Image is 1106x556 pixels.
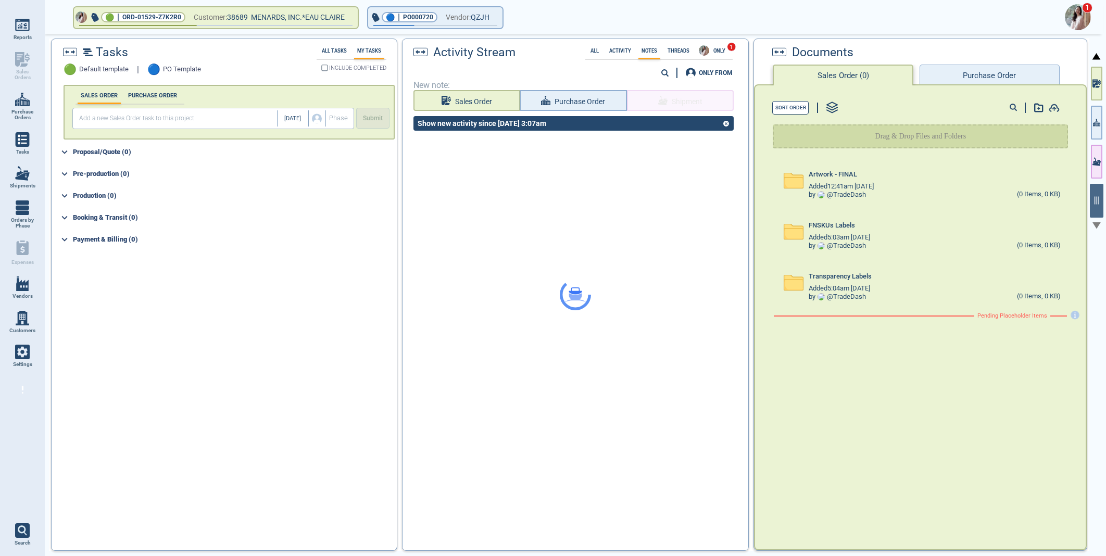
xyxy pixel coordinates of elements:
[10,183,35,189] span: Shipments
[818,191,825,198] img: Avatar
[16,149,29,155] span: Tasks
[15,345,30,359] img: menu_icon
[446,11,471,24] span: Vendor:
[122,12,181,22] span: ORD-01529-Z7K2R0
[809,171,857,179] span: Artwork - FINAL
[1082,3,1092,13] span: 1
[284,116,301,122] span: [DATE]
[773,65,913,85] button: Sales Order (0)
[386,14,395,21] span: 🔵
[227,11,251,24] span: 38689
[809,183,874,191] span: Added 12:41am [DATE]
[15,276,30,291] img: menu_icon
[809,222,855,230] span: FNSKUs Labels
[105,14,114,21] span: 🟢
[1034,103,1044,112] img: add-document
[319,48,350,54] label: All Tasks
[15,18,30,32] img: menu_icon
[73,166,395,182] div: Pre-production (0)
[78,92,121,99] label: SALES ORDER
[818,242,825,249] img: Avatar
[75,110,277,127] input: Add a new Sales Order task to this project
[354,48,384,54] label: My Tasks
[1065,4,1091,30] img: Avatar
[15,92,30,107] img: menu_icon
[15,166,30,181] img: menu_icon
[14,34,32,41] span: Reports
[13,361,32,368] span: Settings
[809,234,870,242] span: Added 5:03am [DATE]
[809,285,870,293] span: Added 5:04am [DATE]
[809,191,866,199] div: by @ TradeDash
[194,11,227,24] span: Customer:
[73,231,395,248] div: Payment & Billing (0)
[15,132,30,147] img: menu_icon
[1017,293,1061,301] div: (0 Items, 0 KB)
[809,242,866,250] div: by @ TradeDash
[809,293,866,301] div: by @ TradeDash
[147,64,160,75] span: 🔵
[15,200,30,215] img: menu_icon
[125,92,180,99] label: PURCHASE ORDER
[772,101,809,115] button: Sort Order
[9,327,35,334] span: Customers
[79,66,129,73] span: Default template
[403,12,433,22] span: PO000720
[251,13,345,21] span: MENARDS, INC.*EAU CLAIRE
[1017,242,1061,250] div: (0 Items, 0 KB)
[329,66,386,71] span: INCLUDE COMPLETED
[977,313,1047,320] span: Pending Placeholder Items
[76,11,87,23] img: Avatar
[1049,104,1060,112] img: add-document
[83,48,93,56] img: timeline2
[117,12,119,22] span: |
[12,293,33,299] span: Vendors
[398,12,400,22] span: |
[74,7,358,28] button: Avatar🟢|ORD-01529-Z7K2R0Customer:38689 MENARDS, INC.*EAU CLAIRE
[818,293,825,300] img: Avatar
[163,66,201,73] span: PO Template
[8,109,36,121] span: Purchase Orders
[15,540,31,546] span: Search
[73,187,395,204] div: Production (0)
[920,65,1059,85] button: Purchase Order
[8,217,36,229] span: Orders by Phase
[73,144,395,160] div: Proposal/Quote (0)
[64,64,77,75] span: 🟢
[137,65,139,74] span: |
[471,11,489,24] span: QZJH
[368,7,502,28] button: 🔵|PO000720Vendor:QZJH
[96,46,128,59] span: Tasks
[15,311,30,325] img: menu_icon
[329,115,348,122] span: Phase
[1017,191,1061,199] div: (0 Items, 0 KB)
[875,131,966,142] p: Drag & Drop Files and Folders
[792,46,853,59] span: Documents
[809,273,872,281] span: Transparency Labels
[73,209,395,226] div: Booking & Transit (0)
